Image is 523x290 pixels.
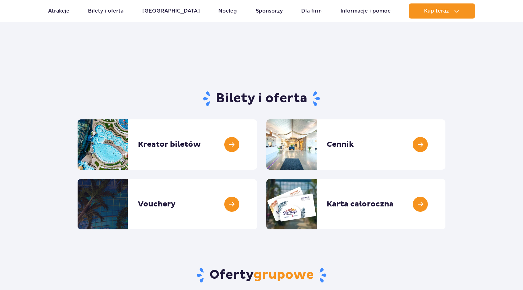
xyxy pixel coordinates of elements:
h1: Bilety i oferta [78,90,445,107]
button: Kup teraz [409,3,475,19]
a: Dla firm [301,3,322,19]
a: Sponsorzy [256,3,283,19]
a: [GEOGRAPHIC_DATA] [142,3,200,19]
h2: Oferty [78,267,445,283]
a: Atrakcje [48,3,69,19]
span: Kup teraz [424,8,449,14]
span: grupowe [253,267,314,283]
a: Informacje i pomoc [340,3,390,19]
a: Nocleg [218,3,237,19]
a: Bilety i oferta [88,3,123,19]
